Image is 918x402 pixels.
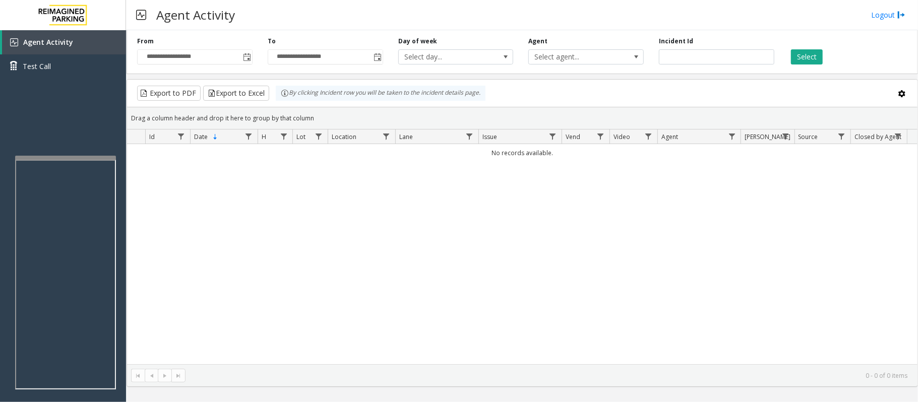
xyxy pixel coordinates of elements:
[281,89,289,97] img: infoIcon.svg
[791,49,823,64] button: Select
[203,86,269,101] button: Export to Excel
[23,37,73,47] span: Agent Activity
[799,132,818,141] span: Source
[835,129,848,143] a: Source Filter Menu
[778,129,792,143] a: Parker Filter Menu
[891,129,905,143] a: Closed by Agent Filter Menu
[276,86,485,101] div: By clicking Incident row you will be taken to the incident details page.
[482,132,497,141] span: Issue
[174,129,188,143] a: Id Filter Menu
[642,129,655,143] a: Video Filter Menu
[661,132,678,141] span: Agent
[211,133,219,141] span: Sortable
[127,129,917,364] div: Data table
[745,132,791,141] span: [PERSON_NAME]
[614,132,630,141] span: Video
[268,37,276,46] label: To
[463,129,476,143] a: Lane Filter Menu
[566,132,580,141] span: Vend
[127,144,917,162] td: No records available.
[137,37,154,46] label: From
[297,132,306,141] span: Lot
[149,132,155,141] span: Id
[312,129,325,143] a: Lot Filter Menu
[594,129,607,143] a: Vend Filter Menu
[372,50,383,64] span: Toggle popup
[399,132,413,141] span: Lane
[529,50,620,64] span: Select agent...
[854,132,901,141] span: Closed by Agent
[399,50,490,64] span: Select day...
[241,50,252,64] span: Toggle popup
[897,10,905,20] img: logout
[2,30,126,54] a: Agent Activity
[151,3,240,27] h3: Agent Activity
[725,129,739,143] a: Agent Filter Menu
[242,129,256,143] a: Date Filter Menu
[127,109,917,127] div: Drag a column header and drop it here to group by that column
[528,37,547,46] label: Agent
[398,37,438,46] label: Day of week
[192,371,907,380] kendo-pager-info: 0 - 0 of 0 items
[137,86,201,101] button: Export to PDF
[277,129,290,143] a: H Filter Menu
[136,3,146,27] img: pageIcon
[546,129,560,143] a: Issue Filter Menu
[871,10,905,20] a: Logout
[380,129,393,143] a: Location Filter Menu
[332,132,356,141] span: Location
[262,132,266,141] span: H
[194,132,208,141] span: Date
[23,61,51,72] span: Test Call
[659,37,693,46] label: Incident Id
[10,38,18,46] img: 'icon'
